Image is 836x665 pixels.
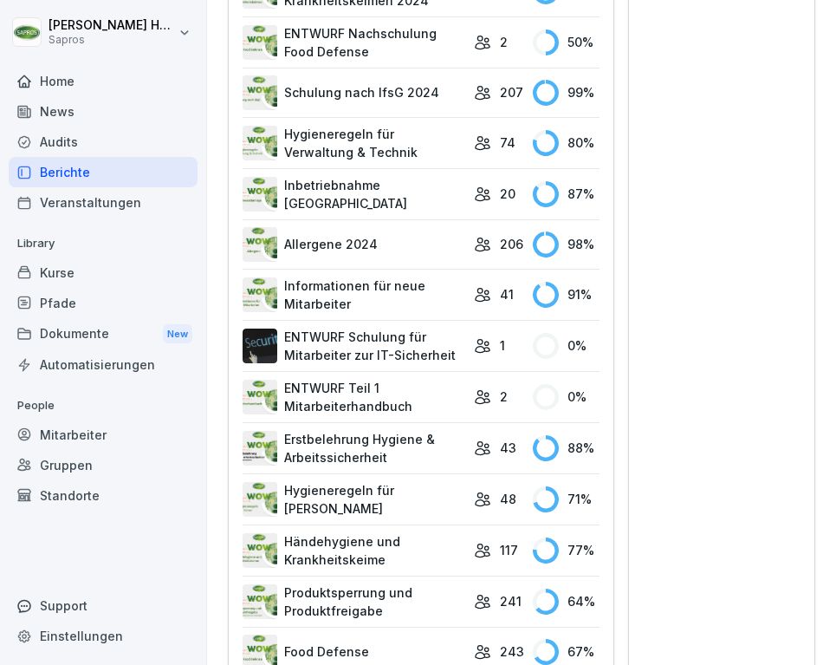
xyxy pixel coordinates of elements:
div: 77 % [533,538,599,564]
img: vnd1rps7wleblvloh3xch0f4.png [243,277,277,312]
a: Händehygiene und Krankheitskeime [243,532,465,569]
div: 99 % [533,80,599,106]
div: New [163,324,192,344]
div: 0 % [533,384,599,410]
a: ENTWURF Nachschulung Food Defense [243,24,465,61]
p: 241 [500,592,522,610]
a: Schulung nach IfsG 2024 [243,75,465,110]
img: gws61i47o4mae1p22ztlfgxa.png [243,75,277,110]
p: 2 [500,388,508,406]
a: Hygieneregeln für [PERSON_NAME] [243,481,465,518]
a: Einstellungen [9,621,198,651]
a: ENTWURF Schulung für Mitarbeiter zur IT-Sicherheit [243,328,465,364]
img: abhiwj39wu5z4hrv0h7kom0r.png [243,329,277,363]
p: 243 [500,642,524,661]
a: Veranstaltungen [9,187,198,218]
div: 87 % [533,181,599,207]
img: qyq0a2416wu59rzz6gvkqk6n.png [243,126,277,160]
p: 41 [500,285,514,303]
a: Berichte [9,157,198,187]
p: Sapros [49,34,175,46]
p: [PERSON_NAME] Höfer [49,18,175,33]
div: 98 % [533,231,599,258]
img: nsug32weuhwny3h3vgqz1wz8.png [243,584,277,619]
a: Produktsperrung und Produktfreigabe [243,584,465,620]
p: 20 [500,185,515,203]
a: Inbetriebnahme [GEOGRAPHIC_DATA] [243,176,465,212]
a: News [9,96,198,127]
p: People [9,392,198,420]
img: h5sav5dnziwxdjneueuzzbxg.png [243,177,277,212]
div: 64 % [533,589,599,615]
a: ENTWURF Teil 1 Mitarbeiterhandbuch [243,379,465,415]
a: Gruppen [9,450,198,480]
a: Home [9,66,198,96]
a: Hygieneregeln für Verwaltung & Technik [243,125,465,161]
div: 67 % [533,639,599,665]
div: 71 % [533,486,599,512]
a: Mitarbeiter [9,420,198,450]
a: Standorte [9,480,198,511]
img: b09us41hredzt9sfzsl3gafq.png [243,25,277,60]
img: ga3wyt3nnjtsrpp1e520vwss.png [243,533,277,568]
p: Library [9,230,198,258]
p: 43 [500,439,516,457]
div: Dokumente [9,318,198,350]
div: 50 % [533,29,599,55]
a: DokumenteNew [9,318,198,350]
img: uldvudanzq1ertpbfl1delgu.png [243,227,277,262]
a: Erstbelehrung Hygiene & Arbeitssicherheit [243,430,465,466]
div: 91 % [533,282,599,308]
p: 48 [500,490,516,508]
p: 117 [500,541,518,559]
a: Automatisierungen [9,349,198,380]
div: 0 % [533,333,599,359]
p: 206 [500,235,523,253]
img: vwx8k6ya36xzvqnkwtub9yzx.png [243,482,277,517]
a: Allergene 2024 [243,227,465,262]
p: 1 [500,336,505,355]
a: Informationen für neue Mitarbeiter [243,277,465,313]
div: Support [9,590,198,621]
a: Pfade [9,288,198,318]
img: ykyd29dix32es66jlv6if6gg.png [243,380,277,414]
img: pkq2tt5k3ouzq565y6vdjv60.png [243,431,277,466]
div: 80 % [533,130,599,156]
div: 88 % [533,435,599,461]
p: 207 [500,83,523,101]
p: 2 [500,33,508,51]
p: 74 [500,134,515,152]
a: Kurse [9,258,198,288]
a: Audits [9,127,198,157]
